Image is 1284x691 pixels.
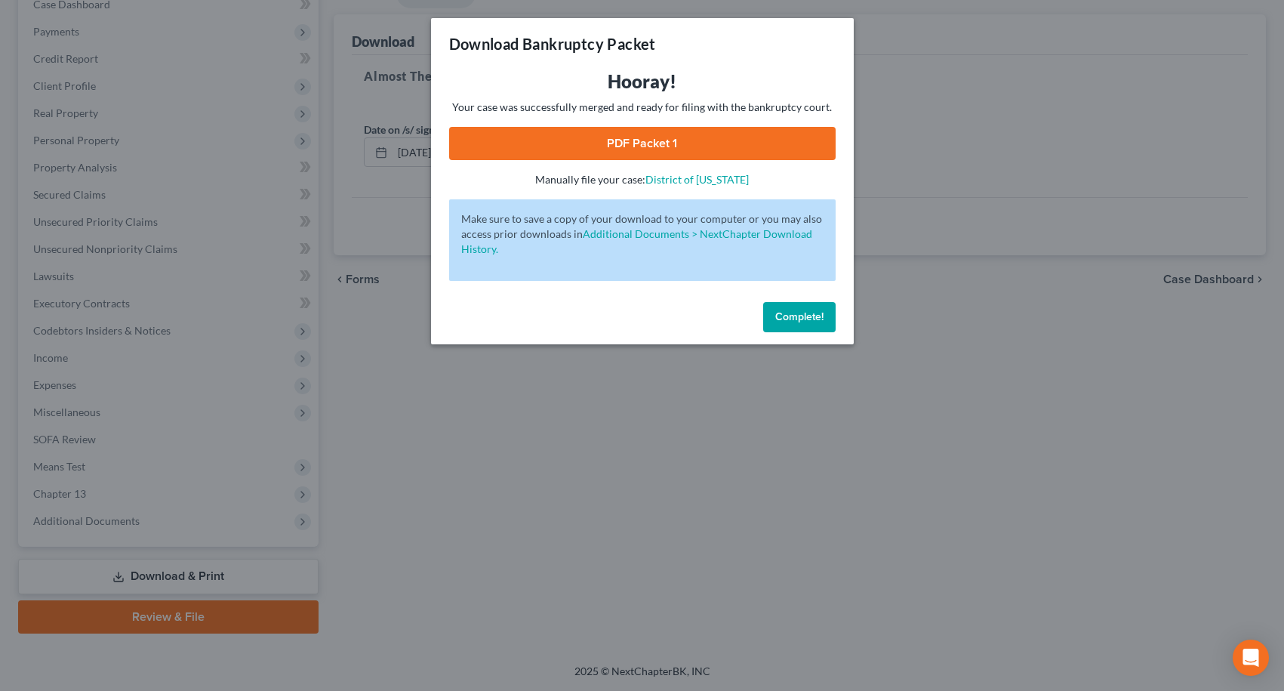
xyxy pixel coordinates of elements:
[461,227,812,255] a: Additional Documents > NextChapter Download History.
[449,33,656,54] h3: Download Bankruptcy Packet
[449,69,836,94] h3: Hooray!
[449,172,836,187] p: Manually file your case:
[1233,640,1269,676] div: Open Intercom Messenger
[775,310,824,323] span: Complete!
[449,127,836,160] a: PDF Packet 1
[449,100,836,115] p: Your case was successfully merged and ready for filing with the bankruptcy court.
[461,211,824,257] p: Make sure to save a copy of your download to your computer or you may also access prior downloads in
[645,173,749,186] a: District of [US_STATE]
[763,302,836,332] button: Complete!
